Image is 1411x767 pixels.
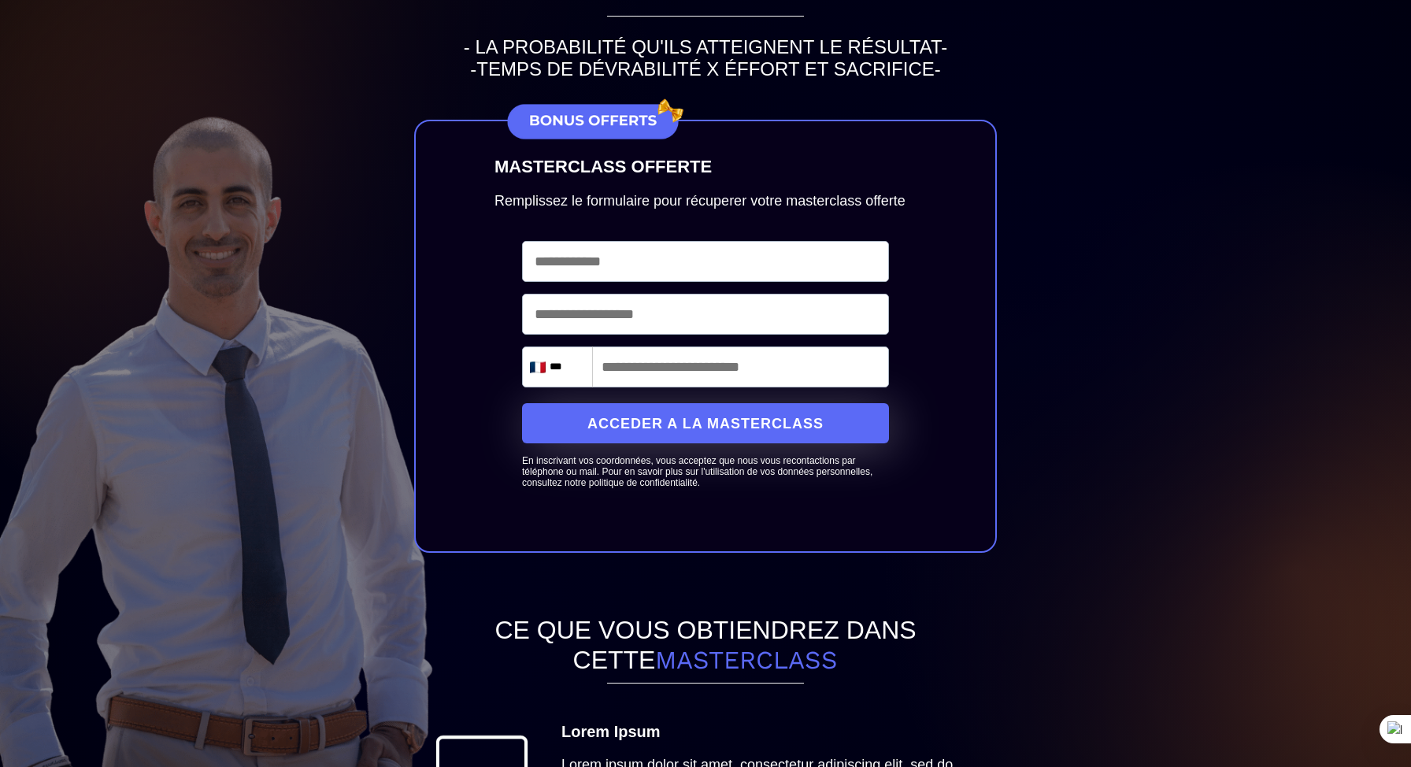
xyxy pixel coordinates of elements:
text: Remplissez le formulaire pour récuperer votre masterclass offerte [494,189,917,213]
img: fr [530,361,546,373]
button: ACCEDER A LA MASTERCLASS [522,403,889,443]
text: MASTERCLASS OFFERTE [494,153,917,181]
span: masterclass [655,645,838,675]
h2: - LA PROBABILITÉ QU'ILS ATTEIGNENT LE RÉSULTAT- -TEMPS DE DÉVRABILITÉ X ÉFFORT ET SACRIFICE- [213,28,1198,88]
h1: Ce que vous obtiendrez dans cette [414,608,997,683]
img: 63b5f0a7b40b8c575713f71412baadad_BONUS_OFFERTS.png [494,94,691,150]
b: Lorem Ipsum [561,723,661,740]
text: En inscrivant vos coordonnées, vous acceptez que nous vous recontactions par téléphone ou mail. P... [522,451,889,488]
